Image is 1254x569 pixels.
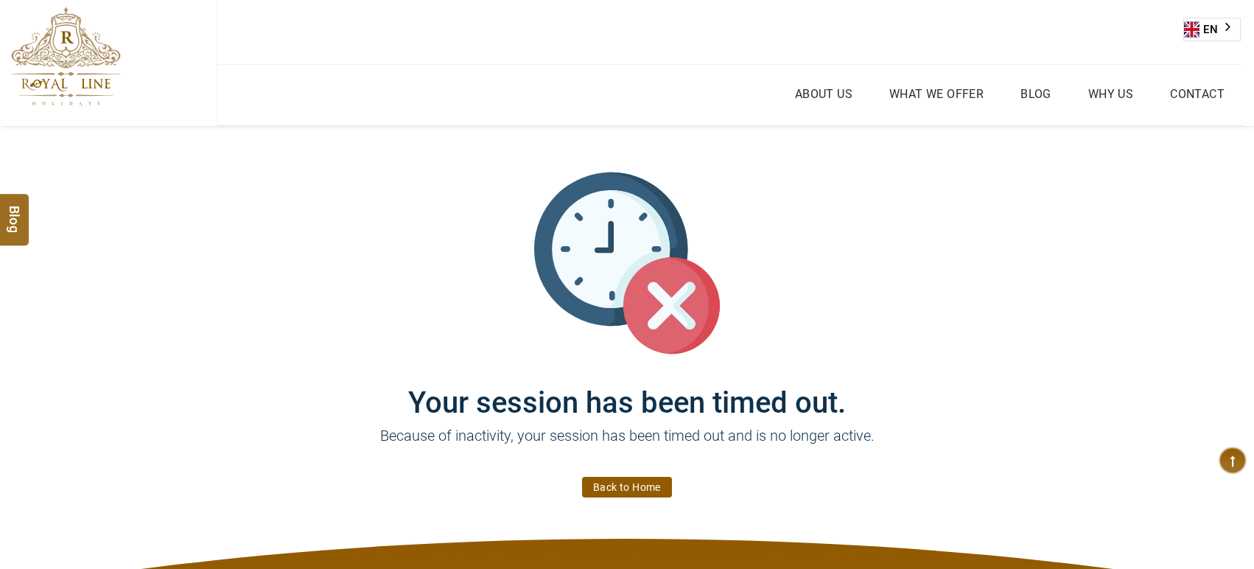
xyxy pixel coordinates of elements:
[5,206,24,218] span: Blog
[1183,18,1241,41] aside: Language selected: English
[1183,18,1241,41] div: Language
[1184,18,1240,41] a: EN
[11,7,121,106] img: The Royal Line Holidays
[886,83,987,105] a: What we Offer
[582,477,672,498] a: Back to Home
[1085,83,1137,105] a: Why Us
[185,425,1069,469] p: Because of inactivity, your session has been timed out and is no longer active.
[534,170,720,356] img: session_time_out.svg
[1166,83,1228,105] a: Contact
[791,83,856,105] a: About Us
[185,356,1069,420] h1: Your session has been timed out.
[1163,477,1254,547] iframe: chat widget
[1017,83,1055,105] a: Blog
